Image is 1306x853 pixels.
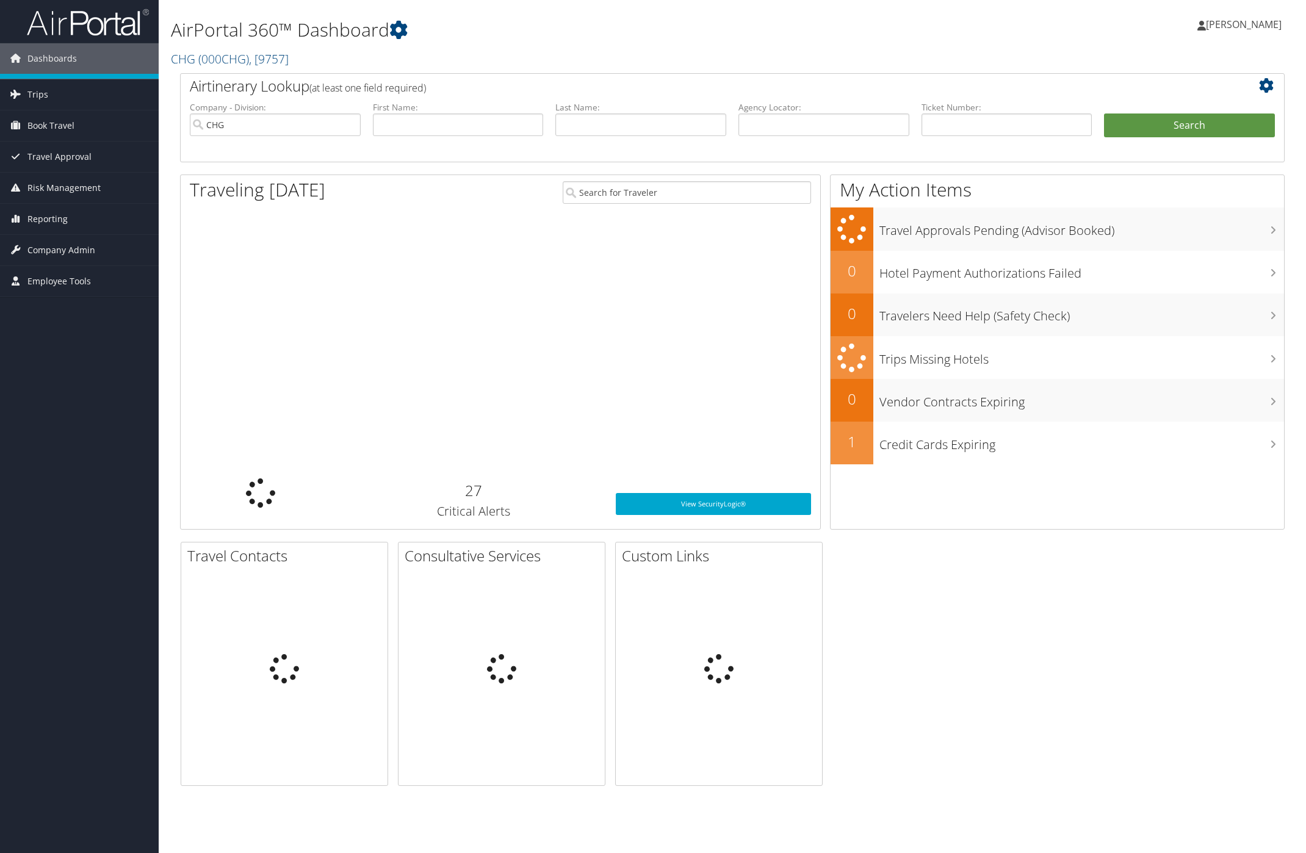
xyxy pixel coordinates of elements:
span: Book Travel [27,110,74,141]
a: Trips Missing Hotels [831,336,1284,380]
a: 0Vendor Contracts Expiring [831,379,1284,422]
h3: Critical Alerts [350,503,597,520]
span: Employee Tools [27,266,91,297]
span: [PERSON_NAME] [1206,18,1282,31]
a: 1Credit Cards Expiring [831,422,1284,464]
h3: Trips Missing Hotels [879,345,1284,368]
label: First Name: [373,101,544,113]
h1: AirPortal 360™ Dashboard [171,17,920,43]
a: 0Travelers Need Help (Safety Check) [831,293,1284,336]
a: View SecurityLogic® [616,493,810,515]
h2: Custom Links [622,545,822,566]
span: ( 000CHG ) [198,51,249,67]
h2: Consultative Services [405,545,605,566]
img: airportal-logo.png [27,8,149,37]
h2: Travel Contacts [187,545,388,566]
a: Travel Approvals Pending (Advisor Booked) [831,207,1284,251]
input: Search for Traveler [563,181,810,204]
h2: 27 [350,480,597,501]
h1: Traveling [DATE] [190,177,325,203]
h1: My Action Items [831,177,1284,203]
h2: 0 [831,261,873,281]
span: Company Admin [27,235,95,265]
h3: Vendor Contracts Expiring [879,387,1284,411]
h3: Credit Cards Expiring [879,430,1284,453]
h2: 1 [831,431,873,452]
a: CHG [171,51,289,67]
h3: Travelers Need Help (Safety Check) [879,301,1284,325]
span: Risk Management [27,173,101,203]
span: Reporting [27,204,68,234]
label: Last Name: [555,101,726,113]
button: Search [1104,113,1275,138]
label: Agency Locator: [738,101,909,113]
label: Company - Division: [190,101,361,113]
h2: Airtinerary Lookup [190,76,1183,96]
h3: Travel Approvals Pending (Advisor Booked) [879,216,1284,239]
h3: Hotel Payment Authorizations Failed [879,259,1284,282]
h2: 0 [831,389,873,409]
span: Trips [27,79,48,110]
a: [PERSON_NAME] [1197,6,1294,43]
h2: 0 [831,303,873,324]
span: Travel Approval [27,142,92,172]
a: 0Hotel Payment Authorizations Failed [831,251,1284,293]
span: Dashboards [27,43,77,74]
span: , [ 9757 ] [249,51,289,67]
span: (at least one field required) [309,81,426,95]
label: Ticket Number: [922,101,1092,113]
